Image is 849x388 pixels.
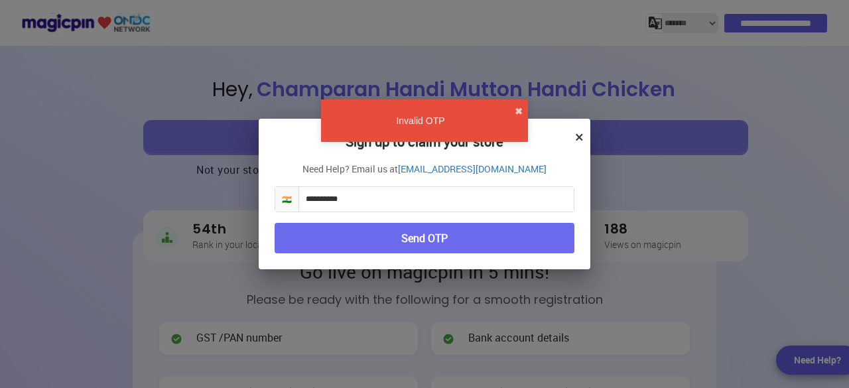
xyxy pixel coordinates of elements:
[275,223,574,254] button: Send OTP
[326,114,515,127] div: Invalid OTP
[275,187,299,212] span: 🇮🇳
[398,162,547,176] a: [EMAIL_ADDRESS][DOMAIN_NAME]
[275,135,574,162] h2: Sign up to claim your store
[275,162,574,176] p: Need Help? Email us at
[515,105,523,118] button: close
[575,125,584,148] button: ×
